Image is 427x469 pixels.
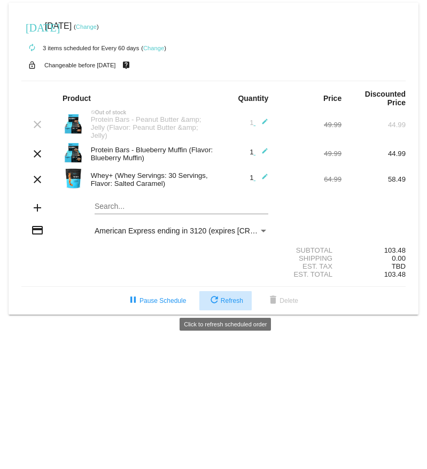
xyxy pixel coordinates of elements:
[31,147,44,160] mat-icon: clear
[31,201,44,214] mat-icon: add
[141,45,166,51] small: ( )
[120,58,133,72] mat-icon: live_help
[250,119,268,127] span: 1
[95,226,320,235] span: American Express ending in 3120 (expires [CREDIT_CARD_DATA])
[26,20,38,33] mat-icon: [DATE]
[250,174,268,182] span: 1
[199,291,252,310] button: Refresh
[238,94,268,103] strong: Quantity
[277,150,341,158] div: 49.99
[118,291,195,310] button: Pause Schedule
[250,148,268,156] span: 1
[384,270,406,278] span: 103.48
[255,118,268,131] mat-icon: edit
[392,254,406,262] span: 0.00
[208,294,221,307] mat-icon: refresh
[63,94,91,103] strong: Product
[341,246,406,254] div: 103.48
[277,254,341,262] div: Shipping
[267,294,280,307] mat-icon: delete
[341,150,406,158] div: 44.99
[95,202,268,211] input: Search...
[31,173,44,186] mat-icon: clear
[63,142,84,163] img: Image-1-Carousel-Protein-Bar-BM-transp.png
[86,115,214,139] div: Protein Bars - Peanut Butter &amp; Jelly (Flavor: Peanut Butter &amp; Jelly)
[21,45,139,51] small: 3 items scheduled for Every 60 days
[267,297,298,304] span: Delete
[392,262,406,270] span: TBD
[26,58,38,72] mat-icon: lock_open
[31,224,44,237] mat-icon: credit_card
[277,246,341,254] div: Subtotal
[341,121,406,129] div: 44.99
[143,45,164,51] a: Change
[208,297,243,304] span: Refresh
[74,24,99,30] small: ( )
[76,24,97,30] a: Change
[26,42,38,54] mat-icon: autorenew
[365,90,406,107] strong: Discounted Price
[277,270,341,278] div: Est. Total
[127,297,186,304] span: Pause Schedule
[127,294,139,307] mat-icon: pause
[277,262,341,270] div: Est. Tax
[341,175,406,183] div: 58.49
[31,118,44,131] mat-icon: clear
[86,171,214,187] div: Whey+ (Whey Servings: 30 Servings, Flavor: Salted Caramel)
[86,146,214,162] div: Protein Bars - Blueberry Muffin (Flavor: Blueberry Muffin)
[258,291,307,310] button: Delete
[95,226,268,235] mat-select: Payment Method
[277,175,341,183] div: 64.99
[323,94,341,103] strong: Price
[86,110,214,115] div: Out of stock
[277,121,341,129] div: 49.99
[255,147,268,160] mat-icon: edit
[63,113,84,135] img: Image-1-Carousel-Protein-Bar-PBnJ-Transp.png
[44,62,116,68] small: Changeable before [DATE]
[255,173,268,186] mat-icon: edit
[63,168,84,189] img: Image-1-Carousel-Whey-2lb-Salted-Caramel-no-badge.png
[91,110,95,114] mat-icon: not_interested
